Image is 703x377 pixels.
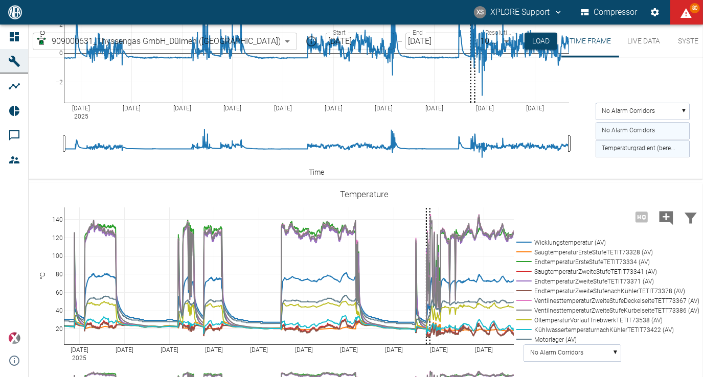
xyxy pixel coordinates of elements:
[397,35,402,47] p: –
[534,307,699,314] text: VentilnesttemperaturZweiteStufeKurbelseiteTETT73386 (AV)
[629,211,654,221] span: High Resolution only available for periods of <3 days
[678,204,703,230] button: Filter Chart Data
[7,5,23,19] img: logo
[602,108,655,115] text: No Alarm Corridors
[52,35,281,47] span: 909000631_Thyssengas GmbH_Dülmen ([GEOGRAPHIC_DATA])
[35,35,281,48] a: 909000631_Thyssengas GmbH_Dülmen ([GEOGRAPHIC_DATA])
[301,31,322,52] button: mission info
[530,349,583,357] text: No Alarm Corridors
[405,33,474,50] input: MM/DD/YYYY
[8,332,20,344] img: Xplore Logo
[474,6,486,18] div: XS
[646,3,664,21] button: Settings
[478,33,517,50] div: 10 Minutes
[333,28,346,37] label: Start
[654,204,678,230] button: Add comment
[619,25,668,58] button: Live Data
[534,297,699,304] text: VentilnesttemperaturZweiteStufeDeckelseiteTETT73367 (AV)
[525,33,557,50] button: Load
[326,33,394,50] input: MM/DD/YYYY
[413,28,423,37] label: End
[690,3,700,13] span: 80
[602,127,655,134] text: No Alarm Corridors
[472,3,564,21] button: compressors@neaxplore.com
[579,3,640,21] button: Compressor
[561,25,619,58] button: Time Frame
[602,145,676,152] text: Temperaturgradient (bere...
[485,28,511,37] label: Resolution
